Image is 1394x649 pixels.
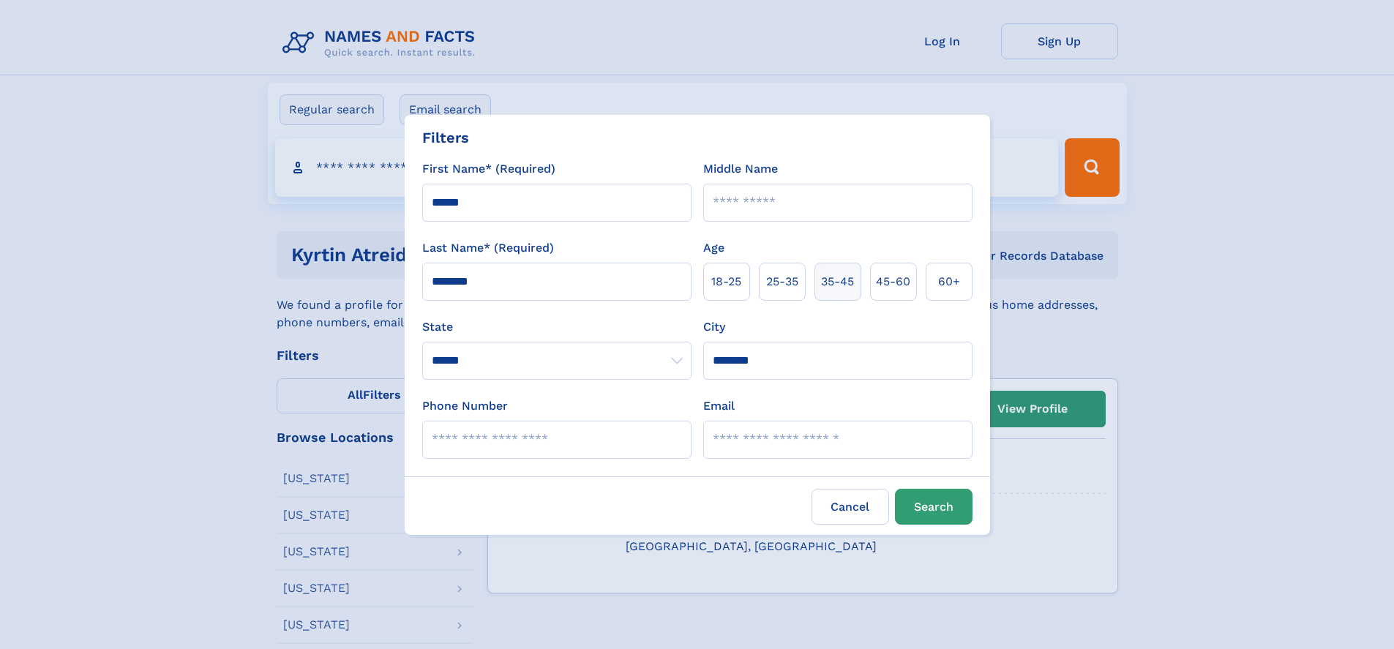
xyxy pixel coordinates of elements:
label: Email [703,397,735,415]
label: Cancel [812,489,889,525]
label: Age [703,239,724,257]
label: Last Name* (Required) [422,239,554,257]
span: 45‑60 [876,273,910,290]
span: 18‑25 [711,273,741,290]
label: State [422,318,692,336]
label: Phone Number [422,397,508,415]
label: City [703,318,725,336]
span: 35‑45 [821,273,854,290]
label: First Name* (Required) [422,160,555,178]
button: Search [895,489,973,525]
label: Middle Name [703,160,778,178]
span: 25‑35 [766,273,798,290]
div: Filters [422,127,469,149]
span: 60+ [938,273,960,290]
